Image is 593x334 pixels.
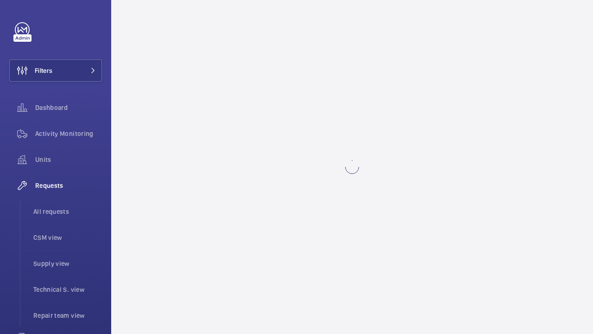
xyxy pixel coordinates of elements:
[33,311,102,320] span: Repair team view
[35,66,52,75] span: Filters
[33,207,102,216] span: All requests
[35,155,102,164] span: Units
[33,233,102,242] span: CSM view
[9,59,102,82] button: Filters
[33,259,102,268] span: Supply view
[35,181,102,190] span: Requests
[35,103,102,112] span: Dashboard
[35,129,102,138] span: Activity Monitoring
[33,285,102,294] span: Technical S. view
